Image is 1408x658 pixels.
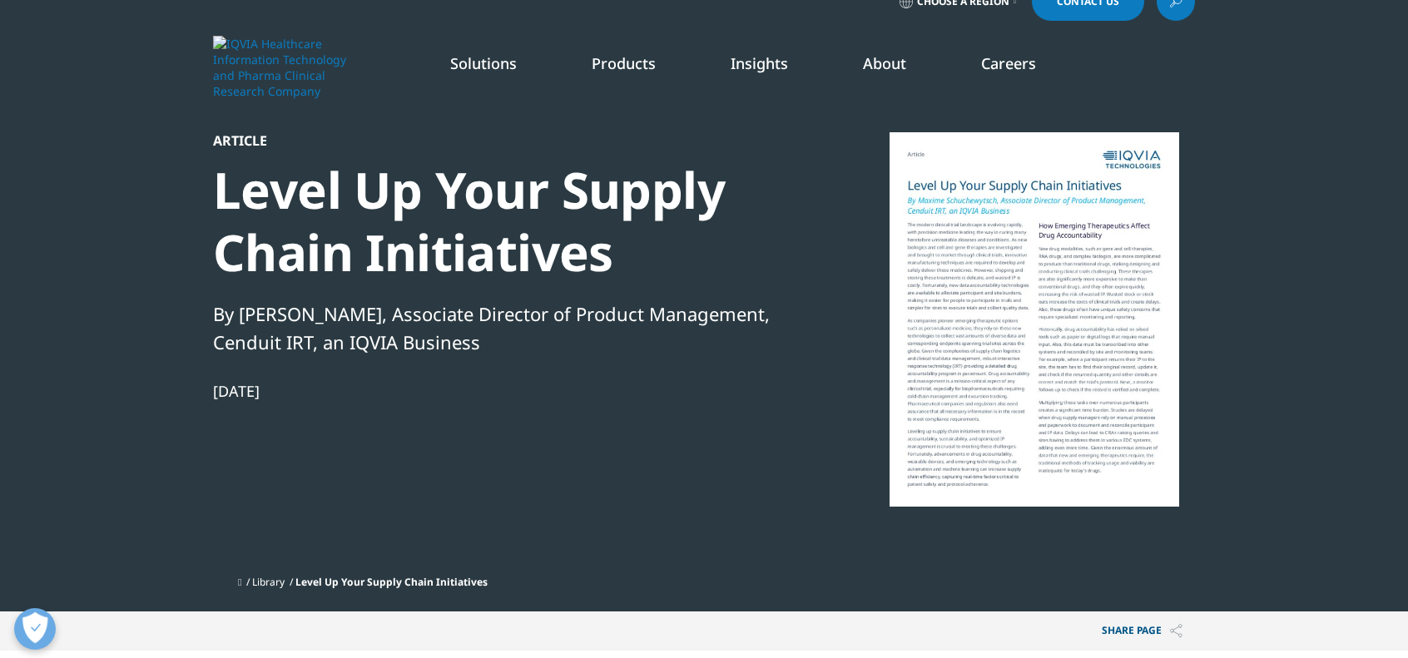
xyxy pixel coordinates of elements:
[213,381,784,401] div: [DATE]
[252,575,285,589] a: Library
[213,159,784,284] div: Level Up Your Supply Chain Initiatives
[450,53,517,73] a: Solutions
[731,53,788,73] a: Insights
[981,53,1036,73] a: Careers
[14,608,56,650] button: Open Preferences
[353,28,1195,106] nav: Primary
[1170,624,1182,638] img: Share PAGE
[1089,611,1195,651] button: Share PAGEShare PAGE
[295,575,488,589] span: Level Up Your Supply Chain Initiatives
[1089,611,1195,651] p: Share PAGE
[213,299,784,356] div: By [PERSON_NAME], Associate Director of Product Management, Cenduit IRT, an IQVIA Business
[213,132,784,149] div: Article
[863,53,906,73] a: About
[213,36,346,99] img: IQVIA Healthcare Information Technology and Pharma Clinical Research Company
[592,53,656,73] a: Products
